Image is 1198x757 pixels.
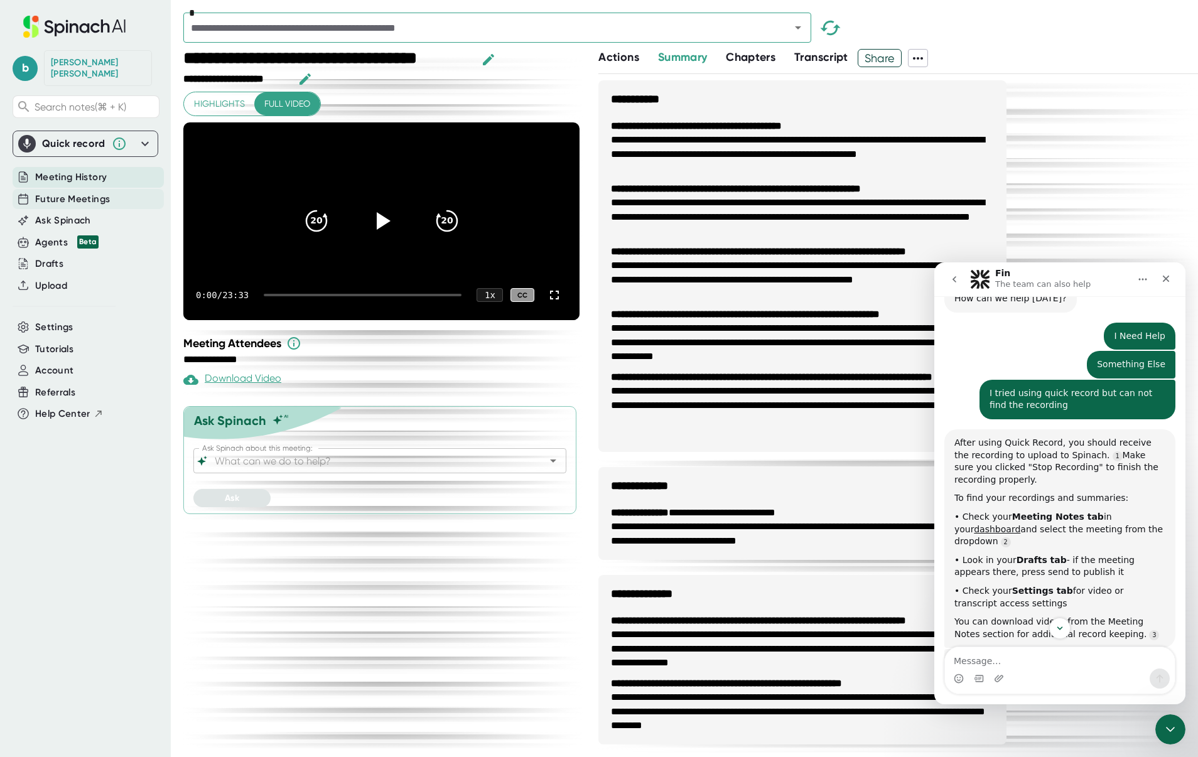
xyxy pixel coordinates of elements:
[934,262,1185,704] iframe: Intercom live chat
[598,49,639,66] button: Actions
[35,257,63,271] button: Drafts
[35,279,67,293] button: Upload
[35,320,73,335] button: Settings
[794,50,848,64] span: Transcript
[1155,714,1185,744] iframe: Intercom live chat
[510,288,534,303] div: CC
[194,413,266,428] div: Ask Spinach
[658,49,707,66] button: Summary
[35,235,99,250] button: Agents Beta
[789,19,807,36] button: Open
[35,213,91,228] button: Ask Spinach
[35,407,104,421] button: Help Center
[658,50,707,64] span: Summary
[858,49,902,67] button: Share
[196,290,249,300] div: 0:00 / 23:33
[726,49,775,66] button: Chapters
[35,363,73,378] button: Account
[35,385,75,400] button: Referrals
[77,235,99,249] div: Beta
[35,407,90,421] span: Help Center
[35,192,110,207] button: Future Meetings
[183,336,583,351] div: Meeting Attendees
[477,288,503,302] div: 1 x
[194,96,245,112] span: Highlights
[35,342,73,357] button: Tutorials
[264,96,310,112] span: Full video
[183,372,281,387] div: Download Video
[858,47,902,69] span: Share
[794,49,848,66] button: Transcript
[35,235,99,250] div: Agents
[18,131,153,156] div: Quick record
[193,489,271,507] button: Ask
[212,452,526,470] input: What can we do to help?
[254,92,320,115] button: Full video
[35,101,126,113] span: Search notes (⌘ + K)
[184,92,255,115] button: Highlights
[42,137,105,150] div: Quick record
[598,50,639,64] span: Actions
[35,170,107,185] button: Meeting History
[13,56,38,81] span: b
[225,493,239,503] span: Ask
[544,452,562,470] button: Open
[51,57,145,79] div: Brett Michaels
[726,50,775,64] span: Chapters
